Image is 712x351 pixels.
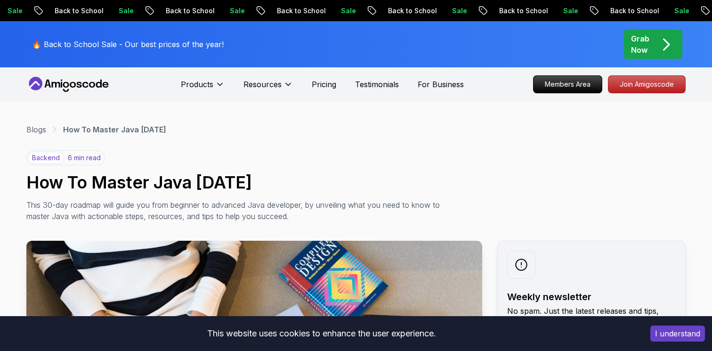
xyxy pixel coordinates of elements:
p: Back to School [489,6,553,16]
button: Products [181,79,225,98]
a: Testimonials [355,79,399,90]
p: Products [181,79,213,90]
p: Back to School [45,6,109,16]
button: Accept cookies [650,326,705,342]
p: Sale [109,6,139,16]
p: Sale [442,6,472,16]
h2: Weekly newsletter [507,290,676,303]
p: Sale [331,6,361,16]
div: This website uses cookies to enhance the user experience. [7,323,636,344]
p: Resources [243,79,282,90]
p: Sale [664,6,695,16]
p: Join Amigoscode [608,76,685,93]
p: Back to School [600,6,664,16]
p: No spam. Just the latest releases and tips, interesting articles, and exclusive interviews in you... [507,305,676,339]
p: Back to School [156,6,220,16]
p: How To Master Java [DATE] [63,124,166,135]
button: Resources [243,79,293,98]
p: Grab Now [631,33,649,56]
p: 6 min read [68,153,101,163]
a: Join Amigoscode [608,75,686,93]
p: 🔥 Back to School Sale - Our best prices of the year! [32,39,224,50]
p: Members Area [534,76,602,93]
a: For Business [418,79,464,90]
p: Sale [553,6,583,16]
p: backend [28,152,64,164]
p: This 30-day roadmap will guide you from beginner to advanced Java developer, by unveiling what yo... [26,199,448,222]
a: Blogs [26,124,46,135]
p: Back to School [267,6,331,16]
h1: How To Master Java [DATE] [26,173,686,192]
p: Back to School [378,6,442,16]
a: Members Area [533,75,602,93]
p: Sale [220,6,250,16]
a: Pricing [312,79,336,90]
